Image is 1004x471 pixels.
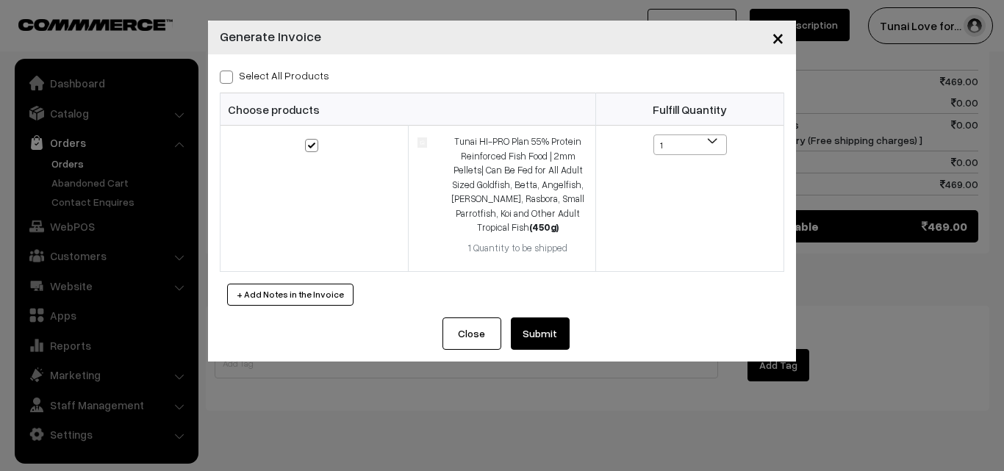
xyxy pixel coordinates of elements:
span: 1 [654,135,726,156]
span: 1 [653,134,727,155]
button: Close [760,15,796,60]
div: 1 Quantity to be shipped [449,241,587,256]
span: × [772,24,784,51]
button: Submit [511,317,570,350]
button: Close [442,317,501,350]
strong: (450g) [529,221,559,233]
th: Choose products [220,93,596,126]
label: Select all Products [220,68,329,83]
h4: Generate Invoice [220,26,321,46]
button: + Add Notes in the Invoice [227,284,354,306]
div: Tunai HI-PRO Plan 55% Protein Reinforced Fish Food | 2mm Pellets| Can Be Fed for All Adult Sized ... [449,134,587,235]
img: product.jpg [417,137,427,147]
th: Fulfill Quantity [596,93,784,126]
